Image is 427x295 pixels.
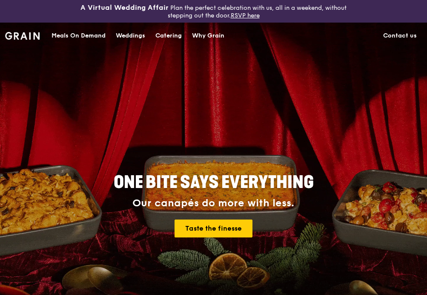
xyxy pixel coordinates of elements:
div: Our canapés do more with less. [70,197,357,209]
a: Taste the finesse [175,220,252,237]
span: ONE BITE SAYS EVERYTHING [114,172,314,193]
a: Contact us [378,23,422,49]
img: Grain [5,32,40,40]
a: Weddings [111,23,150,49]
a: Why Grain [187,23,229,49]
h3: A Virtual Wedding Affair [80,3,169,12]
a: Catering [150,23,187,49]
div: Why Grain [192,23,224,49]
div: Plan the perfect celebration with us, all in a weekend, without stepping out the door. [71,3,356,19]
div: Catering [155,23,182,49]
div: Weddings [116,23,145,49]
a: GrainGrain [5,22,40,48]
a: RSVP here [231,12,260,19]
div: Meals On Demand [52,23,106,49]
